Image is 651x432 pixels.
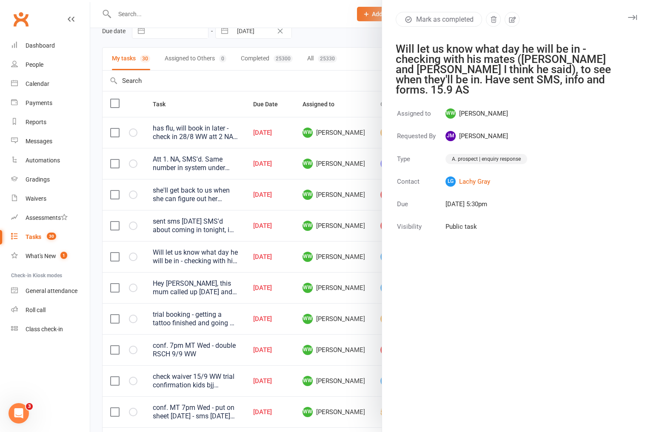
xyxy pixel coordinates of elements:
a: Reports [11,113,90,132]
div: Reports [26,119,46,125]
a: Clubworx [10,9,31,30]
td: Public task [445,221,528,243]
div: Roll call [26,307,46,313]
div: Messages [26,138,52,145]
span: 30 [47,233,56,240]
a: General attendance kiosk mode [11,281,90,301]
a: Automations [11,151,90,170]
a: Payments [11,94,90,113]
span: JM [445,131,456,141]
div: Automations [26,157,60,164]
a: LGLachy Gray [445,176,527,187]
td: Requested By [397,131,444,152]
div: People [26,61,43,68]
td: Visibility [397,221,444,243]
div: Payments [26,99,52,106]
td: [DATE] 5:30pm [445,199,528,220]
div: What's New [26,253,56,259]
span: LG [445,176,456,187]
a: Assessments [11,208,90,227]
a: Messages [11,132,90,151]
td: Due [397,199,444,220]
iframe: Intercom live chat [9,403,29,423]
span: 1 [60,252,67,259]
a: Calendar [11,74,90,94]
a: Roll call [11,301,90,320]
div: Dashboard [26,42,55,49]
td: Assigned to [397,108,444,130]
div: Will let us know what day he will be in - checking with his mates ([PERSON_NAME] and [PERSON_NAME... [396,44,627,95]
div: Waivers [26,195,46,202]
div: Calendar [26,80,49,87]
td: Contact [397,176,444,198]
button: Mark as completed [396,12,482,27]
span: [PERSON_NAME] [445,131,527,141]
td: Type [397,153,444,175]
div: Assessments [26,214,68,221]
div: General attendance [26,287,77,294]
a: Tasks 30 [11,227,90,247]
div: Class check-in [26,326,63,333]
a: Dashboard [11,36,90,55]
span: [PERSON_NAME] [445,108,527,119]
a: What's New1 [11,247,90,266]
a: Waivers [11,189,90,208]
span: 3 [26,403,33,410]
span: WW [445,108,456,119]
div: Tasks [26,233,41,240]
div: Gradings [26,176,50,183]
a: People [11,55,90,74]
a: Class kiosk mode [11,320,90,339]
a: Gradings [11,170,90,189]
div: A. prospect | enquiry response [445,154,527,164]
